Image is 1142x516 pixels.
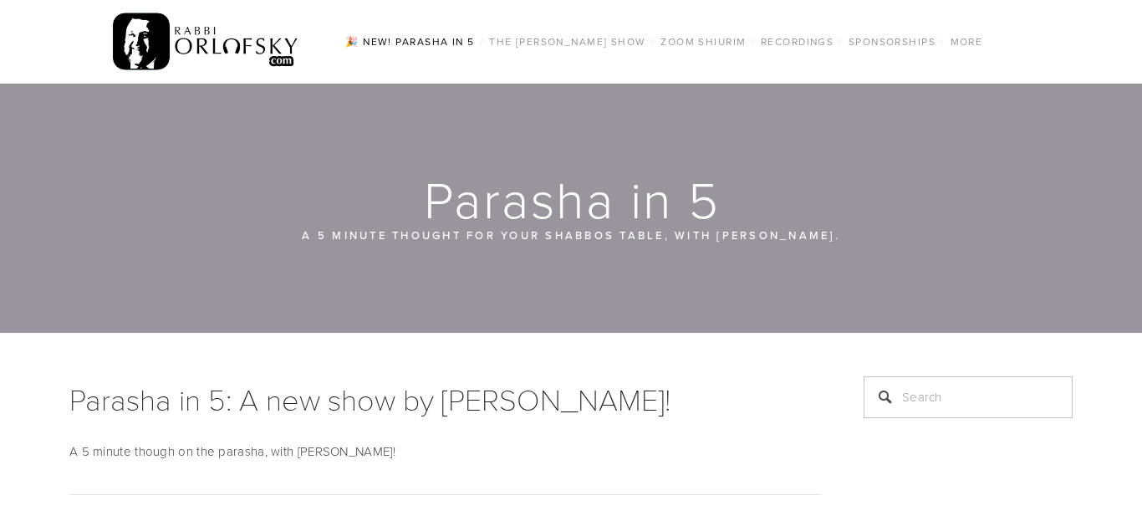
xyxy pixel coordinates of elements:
[170,226,972,244] p: A 5 minute thought for your Shabbos table, with [PERSON_NAME].
[864,376,1073,418] input: Search
[941,34,945,49] span: /
[484,31,651,53] a: The [PERSON_NAME] Show
[340,31,479,53] a: 🎉 NEW! Parasha in 5
[69,376,822,421] h1: Parasha in 5: A new show by [PERSON_NAME]!
[69,172,1074,226] h1: Parasha in 5
[946,31,988,53] a: More
[651,34,655,49] span: /
[480,34,484,49] span: /
[752,34,756,49] span: /
[844,31,941,53] a: Sponsorships
[113,9,299,74] img: RabbiOrlofsky.com
[756,31,839,53] a: Recordings
[839,34,843,49] span: /
[69,442,822,462] p: A 5 minute though on the parasha, with [PERSON_NAME]!
[655,31,751,53] a: Zoom Shiurim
